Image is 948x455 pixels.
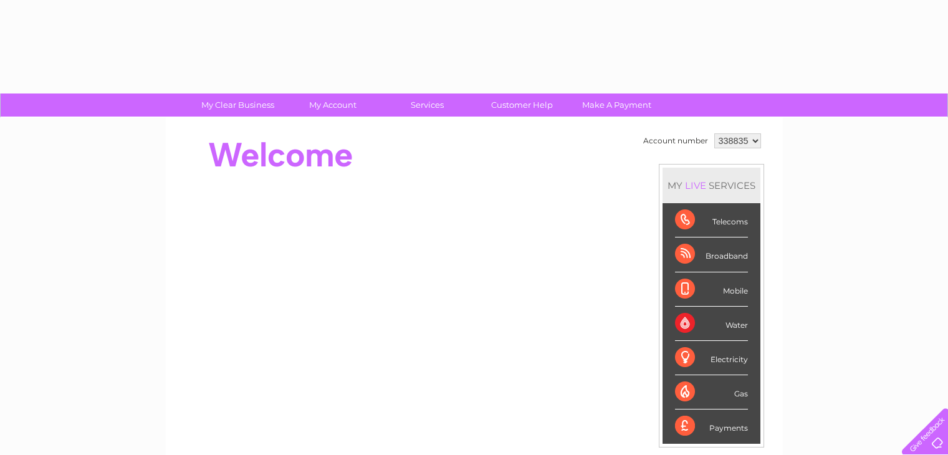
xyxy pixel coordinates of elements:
[675,237,748,272] div: Broadband
[675,272,748,307] div: Mobile
[682,180,709,191] div: LIVE
[186,93,289,117] a: My Clear Business
[675,341,748,375] div: Electricity
[640,130,711,151] td: Account number
[675,203,748,237] div: Telecoms
[565,93,668,117] a: Make A Payment
[663,168,760,203] div: MY SERVICES
[675,410,748,443] div: Payments
[675,375,748,410] div: Gas
[376,93,479,117] a: Services
[675,307,748,341] div: Water
[471,93,573,117] a: Customer Help
[281,93,384,117] a: My Account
